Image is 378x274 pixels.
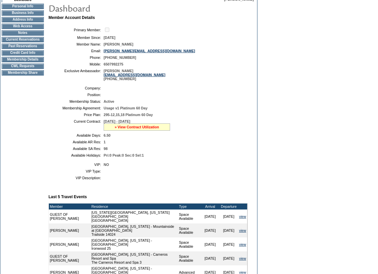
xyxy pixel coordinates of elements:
td: [DATE] [201,223,220,237]
span: 1 [104,140,106,144]
span: 295-12,15,18 Platinum 60 Day [104,113,153,117]
td: Mobile: [51,62,101,66]
td: [DATE] [220,251,238,265]
span: [DATE] [104,36,115,40]
a: » View Contract Utilization [115,125,159,129]
td: Position: [51,93,101,97]
a: view [239,242,246,246]
a: [EMAIL_ADDRESS][DOMAIN_NAME] [104,73,165,77]
span: [PERSON_NAME] [PHONE_NUMBER] [104,69,165,81]
td: Type [178,204,201,209]
td: Available Days: [51,133,101,137]
span: 6.50 [104,133,111,137]
td: Residence [90,204,178,209]
td: Arrival [201,204,220,209]
td: Past Reservations [2,44,44,49]
span: Pri:0 Peak:0 Sec:0 Sel:1 [104,153,144,157]
td: VIP Type: [51,169,101,173]
td: Phone: [51,56,101,60]
td: CWL Requests [2,64,44,69]
b: Member Account Details [48,15,95,20]
span: 6507992275 [104,62,123,66]
span: [DATE] - [DATE] [104,119,130,123]
td: Space Available [178,237,201,251]
td: Price Plan: [51,113,101,117]
td: [PERSON_NAME] [49,223,90,237]
span: Active [104,99,114,103]
td: Current Reservations [2,37,44,42]
td: Available Holidays: [51,153,101,157]
td: Available SA Res: [51,147,101,151]
b: Last 5 Travel Events [48,195,87,199]
a: view [239,256,246,260]
td: [US_STATE][GEOGRAPHIC_DATA], [US_STATE][GEOGRAPHIC_DATA] [GEOGRAPHIC_DATA] [90,209,178,223]
td: Email: [51,49,101,53]
img: pgTtlDashboard.gif [48,1,181,15]
td: Personal Info [2,4,44,9]
td: Available AR Res: [51,140,101,144]
td: Membership Details [2,57,44,62]
td: [DATE] [201,209,220,223]
td: VIP Description: [51,176,101,180]
a: view [239,214,246,218]
td: Current Contract: [51,119,101,131]
td: Space Available [178,251,201,265]
td: Departure [220,204,238,209]
td: [GEOGRAPHIC_DATA], [US_STATE] - Carneros Resort and Spa The Carneros Resort and Spa 3 [90,251,178,265]
td: Member Name: [51,42,101,46]
td: [DATE] [220,223,238,237]
span: [PERSON_NAME] [104,42,133,46]
td: [PERSON_NAME] [49,237,90,251]
span: Usage v1 Platinum 60 Day [104,106,147,110]
td: Membership Share [2,70,44,75]
td: GUEST OF [PERSON_NAME] [49,251,90,265]
td: [DATE] [201,251,220,265]
td: Membership Agreement: [51,106,101,110]
td: Member Since: [51,36,101,40]
td: Business Info [2,10,44,16]
a: view [239,228,246,232]
td: Exclusive Ambassador: [51,69,101,81]
td: Member [49,204,90,209]
td: Membership Status: [51,99,101,103]
td: Credit Card Info [2,50,44,56]
td: [GEOGRAPHIC_DATA], [US_STATE] - Mountainside at [GEOGRAPHIC_DATA] Trailside 14024 [90,223,178,237]
td: Company: [51,86,101,90]
a: [PERSON_NAME][EMAIL_ADDRESS][DOMAIN_NAME] [104,49,195,53]
td: [DATE] [201,237,220,251]
td: [DATE] [220,209,238,223]
td: Space Available [178,223,201,237]
td: [DATE] [220,237,238,251]
td: GUEST OF [PERSON_NAME] [49,209,90,223]
span: NO [104,163,109,167]
td: [GEOGRAPHIC_DATA], [US_STATE] - [GEOGRAPHIC_DATA] Ironwood 25 [90,237,178,251]
td: Space Available [178,209,201,223]
td: Address Info [2,17,44,22]
span: [PHONE_NUMBER] [104,56,136,60]
td: Web Access [2,24,44,29]
span: 98 [104,147,108,151]
td: Primary Member: [51,27,101,33]
td: Notes [2,30,44,36]
td: VIP: [51,163,101,167]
